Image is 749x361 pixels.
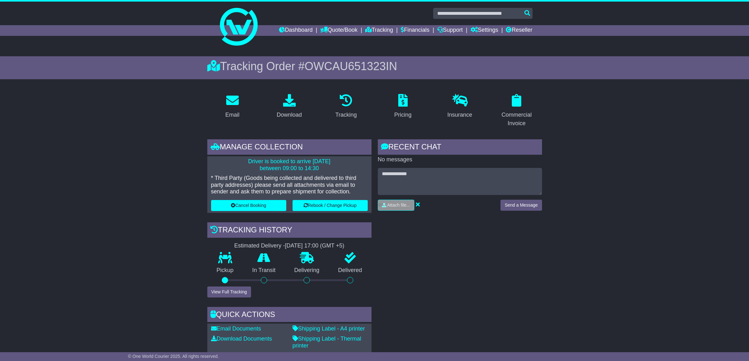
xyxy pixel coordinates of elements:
[378,156,542,163] p: No messages
[394,111,411,119] div: Pricing
[500,200,542,211] button: Send a Message
[211,336,272,342] a: Download Documents
[447,111,472,119] div: Insurance
[128,354,219,359] span: © One World Courier 2025. All rights reserved.
[401,25,429,36] a: Financials
[207,286,251,297] button: View Full Tracking
[293,325,365,332] a: Shipping Label - A4 printer
[491,92,542,130] a: Commercial Invoice
[495,111,538,128] div: Commercial Invoice
[506,25,532,36] a: Reseller
[331,92,361,121] a: Tracking
[320,25,357,36] a: Quote/Book
[285,242,344,249] div: [DATE] 17:00 (GMT +5)
[305,60,397,73] span: OWCAU651323IN
[207,139,372,156] div: Manage collection
[211,158,368,172] p: Driver is booked to arrive [DATE] between 09:00 to 14:30
[211,175,368,195] p: * Third Party (Goods being collected and delivered to third party addresses) please send all atta...
[277,111,302,119] div: Download
[221,92,243,121] a: Email
[285,267,329,274] p: Delivering
[243,267,285,274] p: In Transit
[437,25,463,36] a: Support
[211,200,286,211] button: Cancel Booking
[293,336,361,349] a: Shipping Label - Thermal printer
[207,59,542,73] div: Tracking Order #
[211,325,261,332] a: Email Documents
[293,200,368,211] button: Rebook / Change Pickup
[207,307,372,324] div: Quick Actions
[335,111,357,119] div: Tracking
[378,139,542,156] div: RECENT CHAT
[329,267,372,274] p: Delivered
[207,267,243,274] p: Pickup
[365,25,393,36] a: Tracking
[207,222,372,239] div: Tracking history
[390,92,416,121] a: Pricing
[443,92,476,121] a: Insurance
[207,242,372,249] div: Estimated Delivery -
[225,111,239,119] div: Email
[471,25,498,36] a: Settings
[279,25,313,36] a: Dashboard
[272,92,306,121] a: Download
